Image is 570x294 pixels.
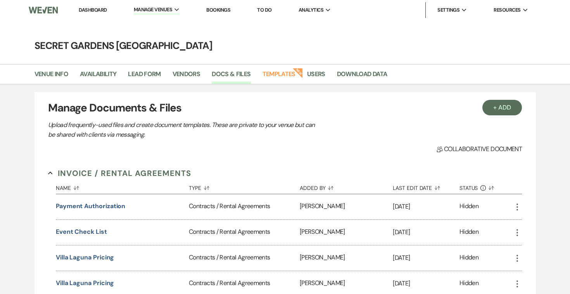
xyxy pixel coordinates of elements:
button: Last Edit Date [393,179,459,194]
a: Availability [80,69,116,84]
span: Settings [437,6,459,14]
p: [DATE] [393,227,459,237]
a: Vendors [173,69,200,84]
a: Templates [263,69,295,84]
div: Hidden [459,227,478,238]
h3: Manage Documents & Files [48,100,522,116]
button: Event Check List [56,227,107,237]
a: Venue Info [35,69,69,84]
p: [DATE] [393,253,459,263]
span: Manage Venues [134,6,172,14]
button: Status [459,179,513,194]
button: Villa Laguna Pricing [56,253,114,262]
span: Status [459,185,478,191]
a: Lead Form [128,69,161,84]
div: Contracts / Rental Agreements [189,220,300,245]
strong: New [292,67,303,78]
button: Type [189,179,300,194]
div: Hidden [459,278,478,289]
p: [DATE] [393,202,459,212]
button: Invoice / Rental Agreements [48,167,191,179]
div: Contracts / Rental Agreements [189,194,300,219]
p: Upload frequently-used files and create document templates. These are private to your venue but c... [48,120,320,140]
a: Docs & Files [212,69,250,84]
div: Hidden [459,253,478,263]
a: Bookings [206,7,230,13]
div: [PERSON_NAME] [300,194,393,219]
button: Villa Laguna Pricing [56,278,114,288]
div: Hidden [459,202,478,212]
a: Users [307,69,325,84]
span: Resources [494,6,520,14]
span: Analytics [299,6,323,14]
a: Download Data [337,69,387,84]
span: Collaborative document [437,144,522,154]
h4: Secret Gardens [GEOGRAPHIC_DATA] [6,39,564,52]
button: Name [56,179,189,194]
button: Payment Authorization [56,202,125,211]
div: Contracts / Rental Agreements [189,245,300,271]
a: Dashboard [79,7,107,13]
div: [PERSON_NAME] [300,220,393,245]
div: [PERSON_NAME] [300,245,393,271]
a: To Do [257,7,271,13]
img: Weven Logo [29,2,58,18]
button: Added By [300,179,393,194]
button: + Add [482,100,522,115]
p: [DATE] [393,278,459,289]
